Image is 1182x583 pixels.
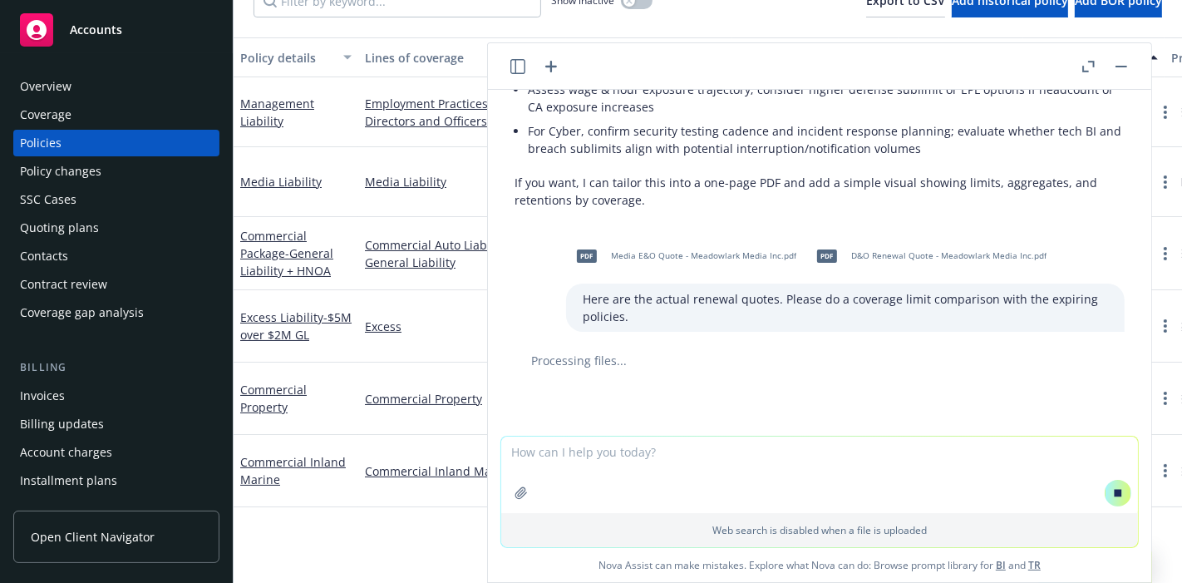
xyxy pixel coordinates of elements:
span: pdf [577,250,597,262]
div: Overview [20,73,71,100]
a: SSC Cases [13,186,219,213]
span: Nova Assist can make mistakes. Explore what Nova can do: Browse prompt library for and [495,548,1145,582]
div: Policy details [240,49,333,67]
a: Excess [365,318,559,335]
a: Media Liability [240,174,322,190]
a: General Liability [365,254,559,271]
div: Invoices [20,383,65,409]
a: TR [1028,558,1041,572]
a: Management Liability [240,96,314,129]
button: Policy number [566,37,732,77]
a: more [1155,388,1175,408]
a: more [1155,172,1175,192]
p: Here are the actual renewal quotes. Please do a coverage limit comparison with the expiring polic... [583,290,1108,325]
span: pdf [817,250,837,262]
div: Quoting plans [20,215,99,241]
span: Open Client Navigator [31,528,155,546]
p: If you want, I can tailor this into a one-page PDF and add a simple visual showing limits, aggreg... [515,174,1125,209]
a: more [1155,461,1175,481]
div: Processing files... [515,352,1125,369]
a: Commercial Property [240,382,307,415]
button: Market details [732,37,899,77]
a: more [1155,102,1175,122]
li: For Cyber, confirm security testing cadence and incident response planning; evaluate whether tech... [528,119,1125,161]
a: Commercial Inland Marine [365,462,559,480]
button: Expiration date [1023,37,1165,77]
a: Coverage [13,101,219,128]
span: Accounts [70,23,122,37]
div: Policies [20,130,62,156]
a: more [1155,316,1175,336]
div: pdfD&O Renewal Quote - Meadowlark Media Inc.pdf [806,235,1050,277]
a: Media Liability [365,173,559,190]
a: Invoices [13,383,219,409]
div: Coverage [20,101,71,128]
a: Commercial Auto Liability [365,236,559,254]
a: BI [996,558,1006,572]
p: Web search is disabled when a file is uploaded [511,523,1128,537]
a: Commercial Inland Marine [240,454,346,487]
li: Assess wage & hour exposure trajectory; consider higher defense sublimit or EPL options if headco... [528,77,1125,119]
a: Policy changes [13,158,219,185]
a: Excess Liability [240,309,352,343]
a: Contract review [13,271,219,298]
button: Lines of coverage [358,37,566,77]
a: Installment plans [13,467,219,494]
span: - $5M over $2M GL [240,309,352,343]
div: pdfMedia E&O Quote - Meadowlark Media Inc.pdf [566,235,800,277]
div: Account charges [20,439,112,466]
a: more [1155,244,1175,264]
span: Media E&O Quote - Meadowlark Media Inc.pdf [611,250,796,261]
div: Policy changes [20,158,101,185]
div: Coverage gap analysis [20,299,144,326]
div: SSC Cases [20,186,76,213]
a: Directors and Officers [365,112,559,130]
div: Installment plans [20,467,117,494]
a: Coverage gap analysis [13,299,219,326]
a: Contacts [13,243,219,269]
button: Effective date [899,37,1023,77]
div: Lines of coverage [365,49,541,67]
span: - General Liability + HNOA [240,245,333,279]
span: D&O Renewal Quote - Meadowlark Media Inc.pdf [851,250,1047,261]
button: Policy details [234,37,358,77]
a: Accounts [13,7,219,53]
div: Contract review [20,271,107,298]
a: Commercial Package [240,228,333,279]
a: Account charges [13,439,219,466]
a: Billing updates [13,411,219,437]
a: Commercial Property [365,390,559,408]
a: Quoting plans [13,215,219,241]
div: Contacts [20,243,68,269]
div: Billing updates [20,411,104,437]
div: Billing [13,359,219,376]
a: Overview [13,73,219,100]
a: Policies [13,130,219,156]
a: Employment Practices Liability [365,95,559,112]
